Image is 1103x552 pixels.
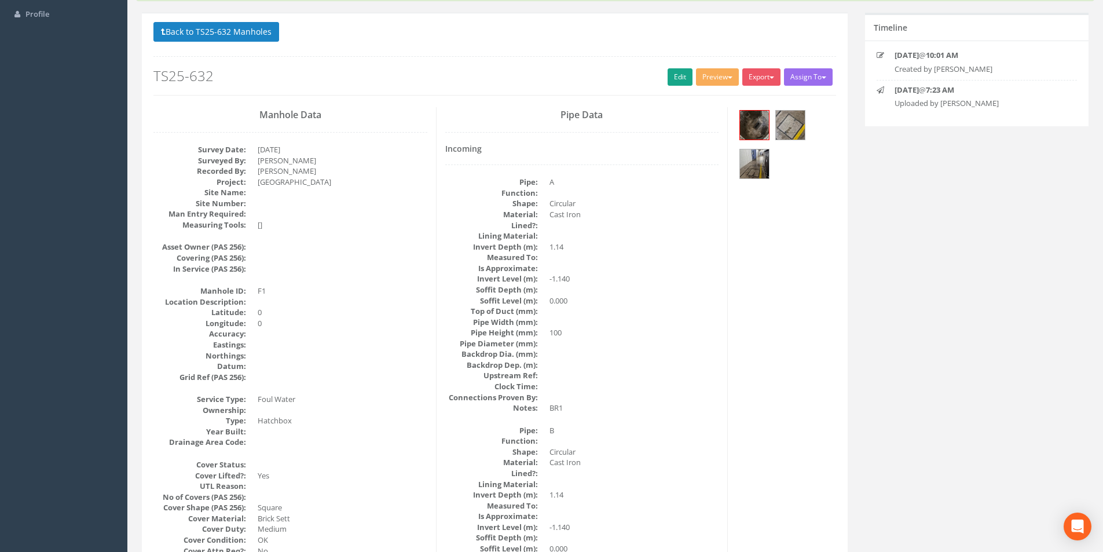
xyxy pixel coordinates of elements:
dt: Cover Lifted?: [153,470,246,481]
dt: Grid Ref (PAS 256): [153,372,246,383]
dt: Is Approximate: [445,263,538,274]
strong: 10:01 AM [926,50,958,60]
dd: Cast Iron [549,457,719,468]
dt: Location Description: [153,297,246,308]
dd: [GEOGRAPHIC_DATA] [258,177,427,188]
dd: 1.14 [549,489,719,500]
dt: Cover Condition: [153,535,246,546]
dt: Connections Proven By: [445,392,538,403]
dt: Longitude: [153,318,246,329]
dt: Lined?: [445,220,538,231]
dd: [PERSON_NAME] [258,155,427,166]
dt: Recorded By: [153,166,246,177]
dt: Manhole ID: [153,286,246,297]
dt: Notes: [445,403,538,414]
dt: Pipe Diameter (mm): [445,338,538,349]
dt: Invert Level (m): [445,522,538,533]
h5: Timeline [874,23,907,32]
dt: Backdrop Dia. (mm): [445,349,538,360]
dt: Lining Material: [445,231,538,242]
dt: Material: [445,457,538,468]
dt: Cover Material: [153,513,246,524]
h2: TS25-632 [153,68,836,83]
dt: Material: [445,209,538,220]
dt: Invert Depth (m): [445,242,538,253]
dt: Upstream Ref: [445,370,538,381]
dd: 100 [549,327,719,338]
dd: Hatchbox [258,415,427,426]
dt: Surveyed By: [153,155,246,166]
dt: Man Entry Required: [153,209,246,220]
button: Preview [696,68,739,86]
dt: Service Type: [153,394,246,405]
dd: Foul Water [258,394,427,405]
dt: Shape: [445,198,538,209]
p: Created by [PERSON_NAME] [895,64,1059,75]
dt: Project: [153,177,246,188]
dd: A [549,177,719,188]
strong: [DATE] [895,85,919,95]
span: Profile [25,9,49,19]
dt: Measured To: [445,500,538,511]
dt: Invert Level (m): [445,273,538,284]
dt: UTL Reason: [153,481,246,492]
dt: Measured To: [445,252,538,263]
dd: B [549,425,719,436]
dt: Pipe Width (mm): [445,317,538,328]
img: 560842ab-a36b-47b4-4f23-9594b2335b69_2492ebf2-9ae7-07b3-804b-029649bdd1fe_thumb.jpg [776,111,805,140]
dd: 0 [258,318,427,329]
dt: In Service (PAS 256): [153,264,246,275]
dt: Clock Time: [445,381,538,392]
p: @ [895,50,1059,61]
h3: Manhole Data [153,110,427,120]
dd: [] [258,220,427,231]
dd: [DATE] [258,144,427,155]
dt: Pipe: [445,425,538,436]
dd: Square [258,502,427,513]
strong: 7:23 AM [926,85,954,95]
button: Back to TS25-632 Manholes [153,22,279,42]
strong: [DATE] [895,50,919,60]
dt: Datum: [153,361,246,372]
img: 560842ab-a36b-47b4-4f23-9594b2335b69_164c41ef-7c5c-ac86-6d55-9c46ad09ddac_thumb.jpg [740,149,769,178]
dt: Cover Duty: [153,524,246,535]
dt: Covering (PAS 256): [153,253,246,264]
dt: Year Built: [153,426,246,437]
dt: Lined?: [445,468,538,479]
dt: Ownership: [153,405,246,416]
dt: Cover Status: [153,459,246,470]
dt: Soffit Level (m): [445,295,538,306]
dt: No of Covers (PAS 256): [153,492,246,503]
dd: BR1 [549,403,719,414]
dt: Type: [153,415,246,426]
dt: Shape: [445,447,538,458]
dd: Circular [549,447,719,458]
dd: 0 [258,307,427,318]
button: Assign To [784,68,833,86]
dt: Soffit Depth (m): [445,284,538,295]
dt: Soffit Depth (m): [445,532,538,543]
h3: Pipe Data [445,110,719,120]
dd: Brick Sett [258,513,427,524]
img: 560842ab-a36b-47b4-4f23-9594b2335b69_95dda65d-b45d-3f8e-8fa9-c0238bb8c98a_thumb.jpg [740,111,769,140]
dt: Function: [445,436,538,447]
dt: Top of Duct (mm): [445,306,538,317]
dt: Lining Material: [445,479,538,490]
dd: F1 [258,286,427,297]
dt: Asset Owner (PAS 256): [153,242,246,253]
dd: 1.14 [549,242,719,253]
a: Edit [668,68,692,86]
dd: Circular [549,198,719,209]
dt: Pipe: [445,177,538,188]
p: @ [895,85,1059,96]
dt: Northings: [153,350,246,361]
dt: Cover Shape (PAS 256): [153,502,246,513]
button: Export [742,68,780,86]
dt: Drainage Area Code: [153,437,246,448]
dt: Measuring Tools: [153,220,246,231]
div: Open Intercom Messenger [1064,513,1091,540]
dd: -1.140 [549,273,719,284]
dd: Cast Iron [549,209,719,220]
dt: Site Name: [153,187,246,198]
dd: [PERSON_NAME] [258,166,427,177]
